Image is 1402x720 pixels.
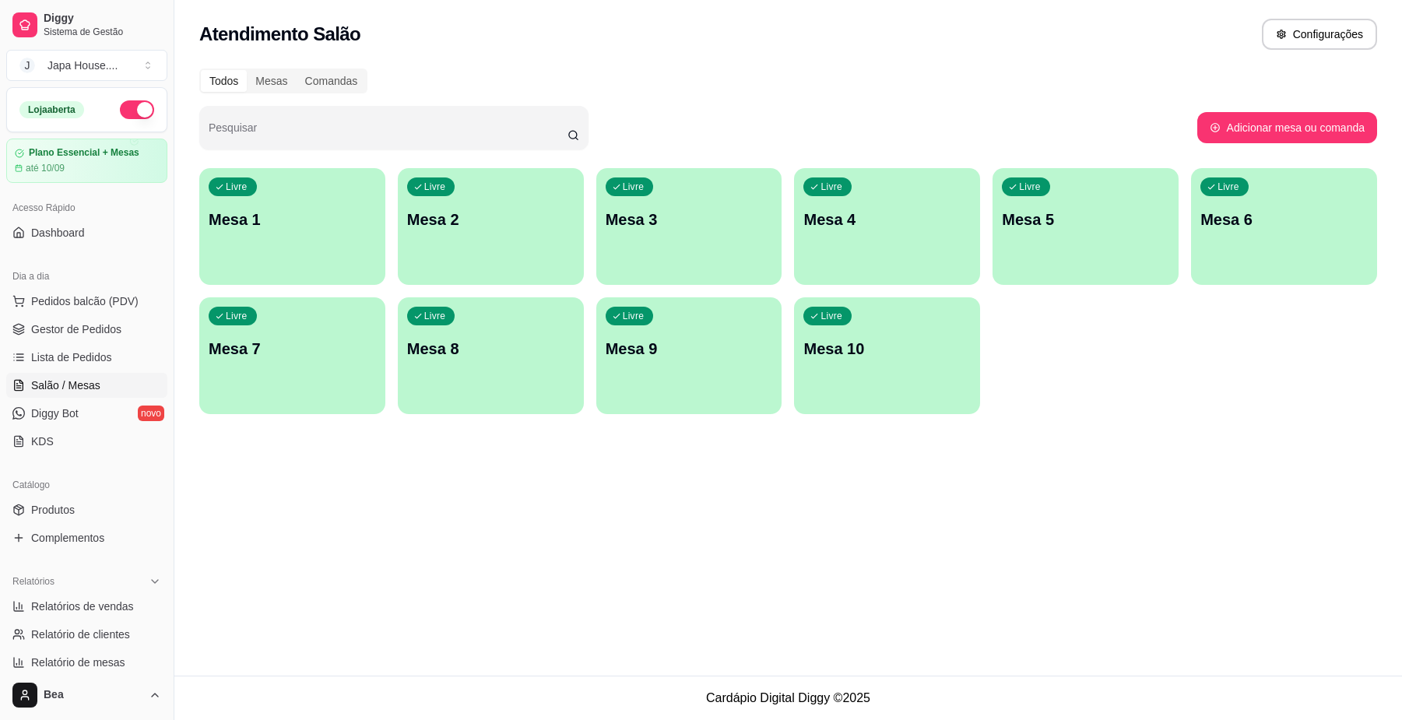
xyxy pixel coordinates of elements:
[1002,209,1169,230] p: Mesa 5
[6,317,167,342] a: Gestor de Pedidos
[199,297,385,414] button: LivreMesa 7
[120,100,154,119] button: Alterar Status
[1191,168,1377,285] button: LivreMesa 6
[794,297,980,414] button: LivreMesa 10
[820,310,842,322] p: Livre
[29,147,139,159] article: Plano Essencial + Mesas
[794,168,980,285] button: LivreMesa 4
[6,50,167,81] button: Select a team
[31,225,85,241] span: Dashboard
[31,434,54,449] span: KDS
[31,349,112,365] span: Lista de Pedidos
[6,264,167,289] div: Dia a dia
[6,345,167,370] a: Lista de Pedidos
[199,22,360,47] h2: Atendimento Salão
[226,181,248,193] p: Livre
[596,168,782,285] button: LivreMesa 3
[1218,181,1239,193] p: Livre
[407,338,575,360] p: Mesa 8
[623,310,645,322] p: Livre
[226,310,248,322] p: Livre
[31,321,121,337] span: Gestor de Pedidos
[201,70,247,92] div: Todos
[1262,19,1377,50] button: Configurações
[1019,181,1041,193] p: Livre
[31,293,139,309] span: Pedidos balcão (PDV)
[6,622,167,647] a: Relatório de clientes
[6,373,167,398] a: Salão / Mesas
[26,162,65,174] article: até 10/09
[31,627,130,642] span: Relatório de clientes
[31,655,125,670] span: Relatório de mesas
[174,676,1402,720] footer: Cardápio Digital Diggy © 2025
[12,575,54,588] span: Relatórios
[6,220,167,245] a: Dashboard
[199,168,385,285] button: LivreMesa 1
[44,688,142,702] span: Bea
[44,12,161,26] span: Diggy
[209,126,567,142] input: Pesquisar
[424,310,446,322] p: Livre
[606,209,773,230] p: Mesa 3
[6,401,167,426] a: Diggy Botnovo
[6,429,167,454] a: KDS
[47,58,118,73] div: Japa House. ...
[398,168,584,285] button: LivreMesa 2
[6,472,167,497] div: Catálogo
[31,530,104,546] span: Complementos
[803,209,971,230] p: Mesa 4
[6,195,167,220] div: Acesso Rápido
[19,101,84,118] div: Loja aberta
[424,181,446,193] p: Livre
[209,209,376,230] p: Mesa 1
[44,26,161,38] span: Sistema de Gestão
[6,650,167,675] a: Relatório de mesas
[6,676,167,714] button: Bea
[19,58,35,73] span: J
[820,181,842,193] p: Livre
[297,70,367,92] div: Comandas
[6,139,167,183] a: Plano Essencial + Mesasaté 10/09
[6,525,167,550] a: Complementos
[993,168,1179,285] button: LivreMesa 5
[6,289,167,314] button: Pedidos balcão (PDV)
[31,502,75,518] span: Produtos
[596,297,782,414] button: LivreMesa 9
[606,338,773,360] p: Mesa 9
[6,6,167,44] a: DiggySistema de Gestão
[247,70,296,92] div: Mesas
[1197,112,1377,143] button: Adicionar mesa ou comanda
[398,297,584,414] button: LivreMesa 8
[803,338,971,360] p: Mesa 10
[6,497,167,522] a: Produtos
[31,378,100,393] span: Salão / Mesas
[407,209,575,230] p: Mesa 2
[1200,209,1368,230] p: Mesa 6
[31,406,79,421] span: Diggy Bot
[31,599,134,614] span: Relatórios de vendas
[209,338,376,360] p: Mesa 7
[6,594,167,619] a: Relatórios de vendas
[623,181,645,193] p: Livre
